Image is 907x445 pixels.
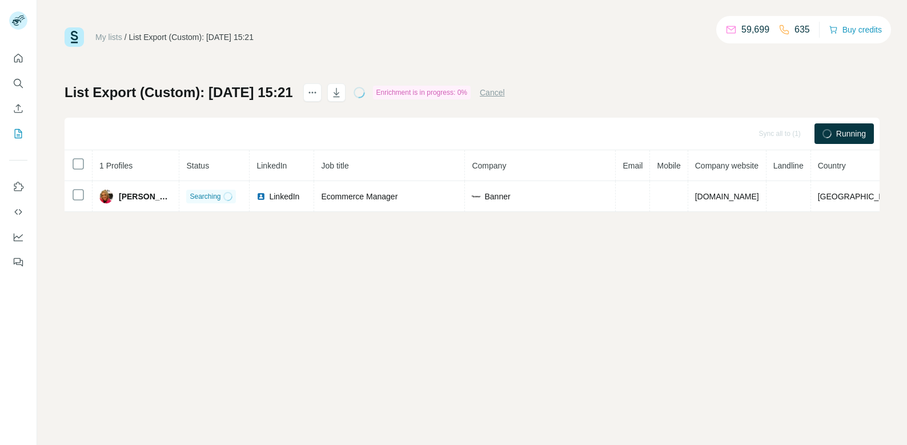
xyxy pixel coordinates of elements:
[818,161,846,170] span: Country
[695,161,758,170] span: Company website
[695,192,759,201] span: [DOMAIN_NAME]
[321,161,348,170] span: Job title
[65,83,293,102] h1: List Export (Custom): [DATE] 15:21
[9,177,27,197] button: Use Surfe on LinkedIn
[9,98,27,119] button: Enrich CSV
[373,86,471,99] div: Enrichment is in progress: 0%
[95,33,122,42] a: My lists
[623,161,643,170] span: Email
[99,161,133,170] span: 1 Profiles
[484,191,510,202] span: Banner
[480,87,505,98] button: Cancel
[119,191,172,202] span: [PERSON_NAME]
[9,48,27,69] button: Quick start
[190,191,220,202] span: Searching
[99,190,113,203] img: Avatar
[321,192,398,201] span: Ecommerce Manager
[836,128,866,139] span: Running
[472,161,506,170] span: Company
[773,161,804,170] span: Landline
[256,161,287,170] span: LinkedIn
[9,227,27,247] button: Dashboard
[256,192,266,201] img: LinkedIn logo
[9,202,27,222] button: Use Surfe API
[657,161,680,170] span: Mobile
[829,22,882,38] button: Buy credits
[65,27,84,47] img: Surfe Logo
[741,23,769,37] p: 59,699
[9,123,27,144] button: My lists
[269,191,299,202] span: LinkedIn
[303,83,322,102] button: actions
[186,161,209,170] span: Status
[129,31,254,43] div: List Export (Custom): [DATE] 15:21
[794,23,810,37] p: 635
[9,73,27,94] button: Search
[9,252,27,272] button: Feedback
[125,31,127,43] li: /
[472,192,481,201] img: company-logo
[818,192,901,201] span: [GEOGRAPHIC_DATA]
